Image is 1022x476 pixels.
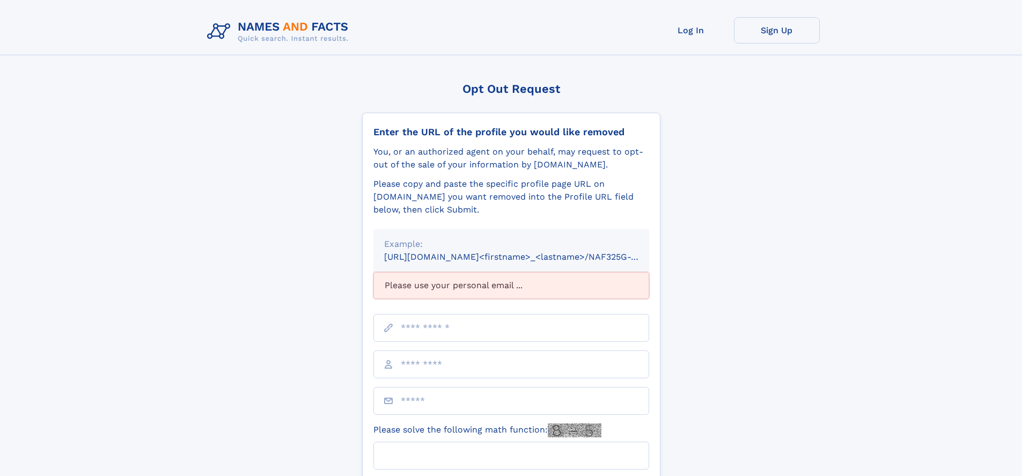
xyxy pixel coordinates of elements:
div: Example: [384,238,638,251]
label: Please solve the following math function: [373,423,601,437]
a: Sign Up [734,17,820,43]
img: Logo Names and Facts [203,17,357,46]
div: You, or an authorized agent on your behalf, may request to opt-out of the sale of your informatio... [373,145,649,171]
small: [URL][DOMAIN_NAME]<firstname>_<lastname>/NAF325G-xxxxxxxx [384,252,670,262]
div: Please copy and paste the specific profile page URL on [DOMAIN_NAME] you want removed into the Pr... [373,178,649,216]
div: Enter the URL of the profile you would like removed [373,126,649,138]
a: Log In [648,17,734,43]
div: Opt Out Request [362,82,660,96]
div: Please use your personal email ... [373,272,649,299]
